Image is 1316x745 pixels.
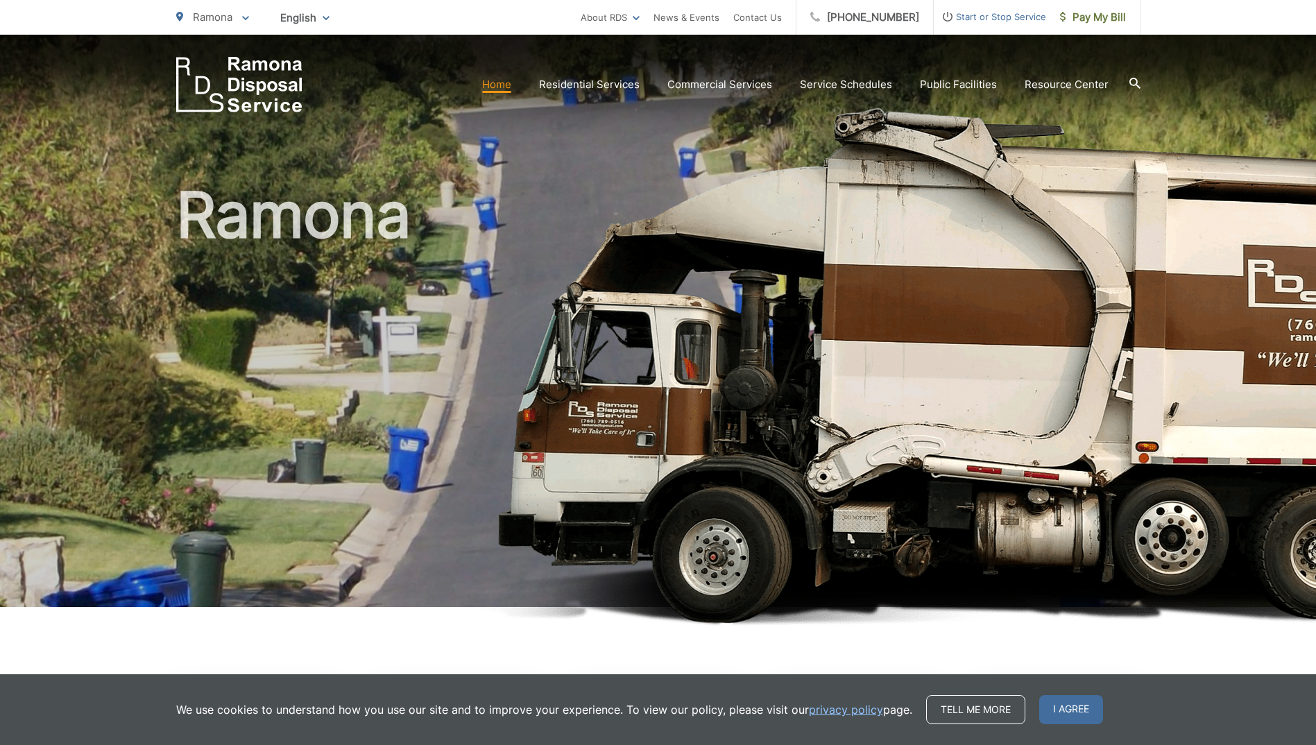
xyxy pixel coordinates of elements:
[667,76,772,93] a: Commercial Services
[176,57,302,112] a: EDCD logo. Return to the homepage.
[926,695,1025,724] a: Tell me more
[176,180,1140,619] h1: Ramona
[1060,9,1126,26] span: Pay My Bill
[800,76,892,93] a: Service Schedules
[809,701,883,718] a: privacy policy
[920,76,997,93] a: Public Facilities
[1025,76,1109,93] a: Resource Center
[733,9,782,26] a: Contact Us
[193,10,232,24] span: Ramona
[176,701,912,718] p: We use cookies to understand how you use our site and to improve your experience. To view our pol...
[1039,695,1103,724] span: I agree
[270,6,340,30] span: English
[539,76,640,93] a: Residential Services
[482,76,511,93] a: Home
[581,9,640,26] a: About RDS
[653,9,719,26] a: News & Events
